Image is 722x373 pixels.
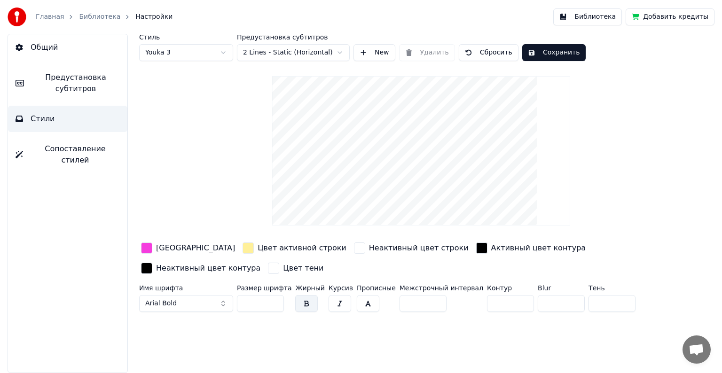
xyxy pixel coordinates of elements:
button: Предустановка субтитров [8,64,127,102]
label: Стиль [139,34,233,40]
span: Arial Bold [145,299,177,308]
button: Библиотека [553,8,622,25]
label: Контур [487,285,534,291]
div: Активный цвет контура [491,242,586,254]
button: Сопоставление стилей [8,136,127,173]
button: Добавить кредиты [626,8,714,25]
span: Предустановка субтитров [31,72,120,94]
a: Библиотека [79,12,120,22]
button: Неактивный цвет строки [352,241,471,256]
div: Цвет активной строки [258,242,346,254]
label: Прописные [357,285,396,291]
label: Blur [538,285,585,291]
span: Настройки [135,12,173,22]
label: Имя шрифта [139,285,233,291]
div: Неактивный цвет контура [156,263,260,274]
a: Открытый чат [683,335,711,364]
button: Цвет активной строки [241,241,348,256]
button: Сбросить [459,44,518,61]
span: Сопоставление стилей [31,143,120,166]
div: Цвет тени [283,263,323,274]
button: [GEOGRAPHIC_DATA] [139,241,237,256]
img: youka [8,8,26,26]
button: Сохранить [522,44,586,61]
span: Общий [31,42,58,53]
button: Общий [8,34,127,61]
button: Активный цвет контура [474,241,588,256]
label: Предустановка субтитров [237,34,350,40]
label: Межстрочный интервал [400,285,483,291]
button: New [353,44,395,61]
label: Курсив [329,285,353,291]
button: Цвет тени [266,261,325,276]
button: Неактивный цвет контура [139,261,262,276]
span: Стили [31,113,55,124]
nav: breadcrumb [36,12,173,22]
label: Размер шрифта [237,285,291,291]
div: Неактивный цвет строки [369,242,469,254]
label: Жирный [295,285,324,291]
a: Главная [36,12,64,22]
label: Тень [589,285,636,291]
button: Стили [8,106,127,132]
div: [GEOGRAPHIC_DATA] [156,242,235,254]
